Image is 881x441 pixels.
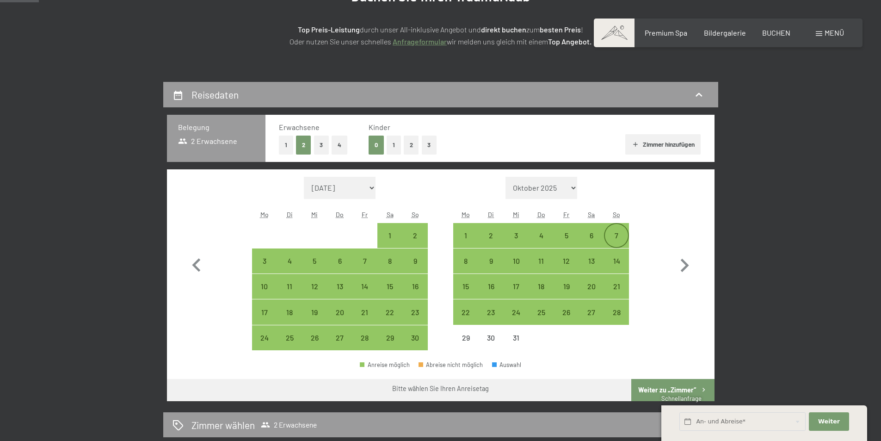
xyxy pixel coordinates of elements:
[327,274,352,299] div: Thu Nov 13 2025
[378,232,401,255] div: 1
[402,274,427,299] div: Anreise möglich
[554,274,579,299] div: Fri Dec 19 2025
[530,309,553,332] div: 25
[327,299,352,324] div: Anreise möglich
[378,334,401,357] div: 29
[277,274,302,299] div: Tue Nov 11 2025
[579,299,604,324] div: Anreise möglich
[403,257,426,280] div: 9
[605,257,628,280] div: 14
[191,418,255,432] h2: Zimmer wählen
[298,25,360,34] strong: Top Preis-Leistung
[377,248,402,273] div: Anreise möglich
[252,248,277,273] div: Mon Nov 03 2025
[554,248,579,273] div: Fri Dec 12 2025
[453,274,478,299] div: Anreise möglich
[454,257,477,280] div: 8
[554,283,578,306] div: 19
[540,25,581,34] strong: besten Preis
[209,24,672,47] p: durch unser All-inklusive Angebot und zum ! Oder nutzen Sie unser schnelles wir melden uns gleich...
[579,274,604,299] div: Sat Dec 20 2025
[279,123,320,131] span: Erwachsene
[303,257,326,280] div: 5
[480,257,503,280] div: 9
[529,299,554,324] div: Anreise möglich
[563,211,569,218] abbr: Freitag
[554,274,579,299] div: Anreise möglich
[454,309,477,332] div: 22
[327,274,352,299] div: Anreise möglich
[422,136,437,155] button: 3
[537,211,545,218] abbr: Donnerstag
[480,283,503,306] div: 16
[504,325,529,350] div: Wed Dec 31 2025
[353,283,376,306] div: 14
[704,28,746,37] a: Bildergalerie
[604,223,629,248] div: Anreise möglich
[645,28,687,37] span: Premium Spa
[253,334,276,357] div: 24
[454,232,477,255] div: 1
[481,25,526,34] strong: direkt buchen
[277,274,302,299] div: Anreise möglich
[554,299,579,324] div: Fri Dec 26 2025
[377,248,402,273] div: Sat Nov 08 2025
[403,334,426,357] div: 30
[529,274,554,299] div: Thu Dec 18 2025
[505,309,528,332] div: 24
[462,211,470,218] abbr: Montag
[327,299,352,324] div: Thu Nov 20 2025
[328,257,351,280] div: 6
[296,136,311,155] button: 2
[554,223,579,248] div: Anreise möglich
[488,211,494,218] abbr: Dienstag
[505,334,528,357] div: 31
[479,274,504,299] div: Anreise möglich
[260,211,269,218] abbr: Montag
[453,299,478,324] div: Anreise möglich
[454,283,477,306] div: 15
[809,412,849,431] button: Weiter
[191,89,239,100] h2: Reisedaten
[279,136,293,155] button: 1
[277,325,302,350] div: Tue Nov 25 2025
[402,299,427,324] div: Anreise möglich
[530,232,553,255] div: 4
[327,325,352,350] div: Anreise möglich
[353,334,376,357] div: 28
[183,177,210,351] button: Vorheriger Monat
[529,248,554,273] div: Thu Dec 11 2025
[479,299,504,324] div: Anreise möglich
[580,257,603,280] div: 13
[480,309,503,332] div: 23
[352,274,377,299] div: Fri Nov 14 2025
[504,299,529,324] div: Anreise möglich
[402,223,427,248] div: Anreise möglich
[303,309,326,332] div: 19
[402,223,427,248] div: Sun Nov 02 2025
[402,325,427,350] div: Anreise möglich
[604,299,629,324] div: Sun Dec 28 2025
[302,248,327,273] div: Anreise möglich
[529,299,554,324] div: Thu Dec 25 2025
[453,223,478,248] div: Anreise möglich
[278,334,301,357] div: 25
[302,299,327,324] div: Wed Nov 19 2025
[505,232,528,255] div: 3
[178,122,254,132] h3: Belegung
[353,309,376,332] div: 21
[453,274,478,299] div: Mon Dec 15 2025
[604,248,629,273] div: Sun Dec 14 2025
[303,334,326,357] div: 26
[402,248,427,273] div: Sun Nov 09 2025
[352,274,377,299] div: Anreise möglich
[387,211,394,218] abbr: Samstag
[579,223,604,248] div: Anreise möglich
[392,384,489,393] div: Bitte wählen Sie Ihren Anreisetag
[402,299,427,324] div: Sun Nov 23 2025
[327,248,352,273] div: Thu Nov 06 2025
[671,177,698,351] button: Nächster Monat
[252,274,277,299] div: Mon Nov 10 2025
[479,223,504,248] div: Anreise möglich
